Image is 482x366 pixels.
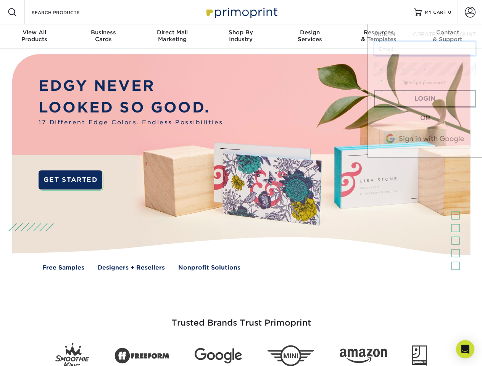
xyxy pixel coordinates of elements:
[31,8,105,17] input: SEARCH PRODUCTS.....
[206,24,275,49] a: Shop ByIndustry
[138,24,206,49] a: Direct MailMarketing
[195,348,242,364] img: Google
[42,263,84,272] a: Free Samples
[276,29,344,36] span: Design
[276,24,344,49] a: DesignServices
[39,75,226,97] p: EDGY NEVER
[374,31,395,37] span: SIGN IN
[276,29,344,43] div: Services
[448,10,451,15] span: 0
[374,114,476,123] div: OR
[98,263,165,272] a: Designers + Resellers
[69,29,137,36] span: Business
[138,29,206,43] div: Marketing
[374,41,476,56] input: Email
[178,263,240,272] a: Nonprofit Solutions
[425,9,447,16] span: MY CART
[344,29,413,43] div: & Templates
[340,349,387,363] img: Amazon
[344,29,413,36] span: Resources
[18,300,464,337] h3: Trusted Brands Trust Primoprint
[39,170,102,189] a: GET STARTED
[404,80,446,85] a: forgot password?
[69,24,137,49] a: BusinessCards
[413,31,476,37] span: CREATE AN ACCOUNT
[203,4,279,20] img: Primoprint
[206,29,275,43] div: Industry
[206,29,275,36] span: Shop By
[456,340,474,358] div: Open Intercom Messenger
[138,29,206,36] span: Direct Mail
[39,118,226,127] span: 17 Different Edge Colors. Endless Possibilities.
[412,345,427,366] img: Goodwill
[344,24,413,49] a: Resources& Templates
[39,97,226,119] p: LOOKED SO GOOD.
[69,29,137,43] div: Cards
[374,90,476,108] a: Login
